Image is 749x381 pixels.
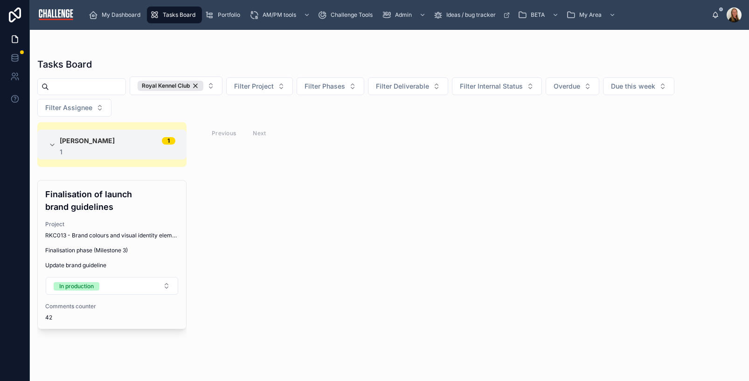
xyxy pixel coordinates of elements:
button: Unselect 9 [138,81,203,91]
button: Select Button [130,76,222,95]
h4: Finalisation of launch brand guidelines [45,188,179,213]
img: App logo [37,7,75,22]
span: Tasks Board [163,11,195,19]
span: Challenge Tools [331,11,373,19]
span: Filter Internal Status [460,82,523,91]
span: AM/PM tools [263,11,296,19]
span: Comments counter [45,303,179,310]
button: Select Button [226,77,293,95]
a: Tasks Board [147,7,202,23]
a: BETA [515,7,563,23]
span: Filter Deliverable [376,82,429,91]
button: Select Button [37,99,111,117]
span: BETA [531,11,545,19]
button: Select Button [452,77,542,95]
a: Portfolio [202,7,247,23]
a: Finalisation of launch brand guidelinesProjectRKC013 - Brand colours and visual identity elements... [37,180,187,329]
span: My Dashboard [102,11,140,19]
h1: Tasks Board [37,58,92,71]
span: Finalisation phase (Milestone 3) [45,247,179,254]
span: Admin [395,11,412,19]
span: Due this week [611,82,655,91]
button: Select Button [46,277,178,295]
span: 42 [45,314,179,321]
div: 1 [60,148,175,156]
span: Filter Assignee [45,103,92,112]
span: Update brand guideline [45,262,179,269]
span: Filter Phases [305,82,345,91]
span: Filter Project [234,82,274,91]
span: Portfolio [218,11,240,19]
span: Royal Kennel Club [142,82,190,90]
a: Ideas / bug tracker [430,7,515,23]
a: Challenge Tools [315,7,379,23]
div: In production [59,282,94,291]
a: My Dashboard [86,7,147,23]
span: My Area [579,11,602,19]
div: 1 [167,137,170,145]
span: Overdue [554,82,580,91]
button: Select Button [297,77,364,95]
span: [PERSON_NAME] [60,136,115,145]
span: Ideas / bug tracker [446,11,496,19]
button: Select Button [546,77,599,95]
button: Select Button [603,77,674,95]
span: Project [45,221,179,228]
a: My Area [563,7,620,23]
a: AM/PM tools [247,7,315,23]
span: RKC013 - Brand colours and visual identity elements [45,232,179,239]
button: Select Button [368,77,448,95]
a: Admin [379,7,430,23]
div: scrollable content [82,5,712,25]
